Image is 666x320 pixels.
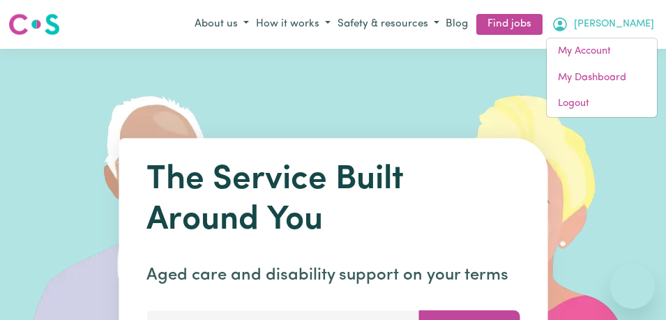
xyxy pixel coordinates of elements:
a: My Dashboard [547,65,657,91]
span: [PERSON_NAME] [574,17,654,32]
a: Careseekers logo [8,8,60,40]
a: Logout [547,91,657,117]
button: My Account [548,13,658,36]
button: How it works [252,13,334,36]
a: My Account [547,38,657,65]
h1: The Service Built Around You [146,160,520,241]
button: Safety & resources [334,13,443,36]
a: Find jobs [476,14,543,36]
button: About us [191,13,252,36]
a: Blog [443,14,471,36]
img: Careseekers logo [8,12,60,37]
p: Aged care and disability support on your terms [146,263,520,288]
div: My Account [546,38,658,118]
iframe: Button to launch messaging window [610,264,655,309]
